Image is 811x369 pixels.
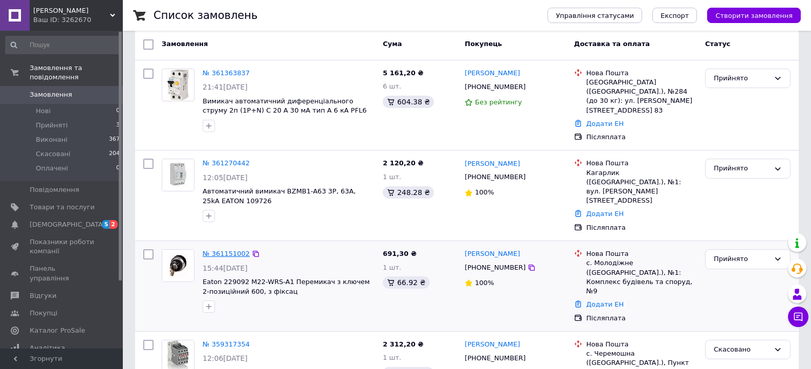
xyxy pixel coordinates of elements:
[109,135,120,144] span: 367
[556,12,634,19] span: Управління статусами
[162,250,194,281] img: Фото товару
[574,40,650,48] span: Доставка та оплата
[586,314,697,323] div: Післяплата
[167,69,190,101] img: Фото товару
[465,69,520,78] a: [PERSON_NAME]
[162,69,194,101] a: Фото товару
[109,220,118,229] span: 2
[586,159,697,168] div: Нова Пошта
[383,69,423,77] span: 5 161,20 ₴
[203,264,248,272] span: 15:44[DATE]
[705,40,731,48] span: Статус
[30,203,95,212] span: Товари та послуги
[697,11,801,19] a: Створити замовлення
[652,8,697,23] button: Експорт
[203,187,356,205] a: Автоматичний вимикач BZMB1-A63 3P, 63A, 25kA EATON 109726
[383,186,434,199] div: 248.28 ₴
[465,40,502,48] span: Покупець
[203,173,248,182] span: 12:05[DATE]
[463,261,528,274] div: [PHONE_NUMBER]
[586,258,697,296] div: с. Молодіжне ([GEOGRAPHIC_DATA].), №1: Комплекс будівель та споруд, №9
[475,279,494,287] span: 100%
[109,149,120,159] span: 204
[714,73,770,84] div: Прийнято
[586,340,697,349] div: Нова Пошта
[30,264,95,283] span: Панель управління
[30,291,56,300] span: Відгуки
[586,223,697,232] div: Післяплата
[162,40,208,48] span: Замовлення
[116,106,120,116] span: 0
[714,344,770,355] div: Скасовано
[586,168,697,206] div: Кагарлик ([GEOGRAPHIC_DATA].), №1: вул. [PERSON_NAME][STREET_ADDRESS]
[586,133,697,142] div: Післяплата
[463,80,528,94] div: [PHONE_NUMBER]
[30,63,123,82] span: Замовлення та повідомлення
[383,276,429,289] div: 66.92 ₴
[586,300,624,308] a: Додати ЕН
[203,250,250,257] a: № 361151002
[203,159,250,167] a: № 361270442
[661,12,689,19] span: Експорт
[383,340,423,348] span: 2 312,20 ₴
[383,264,401,271] span: 1 шт.
[586,210,624,218] a: Додати ЕН
[33,6,110,15] span: Вольтампер
[36,121,68,130] span: Прийняті
[30,90,72,99] span: Замовлення
[383,250,417,257] span: 691,30 ₴
[116,164,120,173] span: 0
[30,326,85,335] span: Каталог ProSale
[36,106,51,116] span: Нові
[715,12,793,19] span: Створити замовлення
[383,173,401,181] span: 1 шт.
[33,15,123,25] div: Ваш ID: 3262670
[116,121,120,130] span: 3
[463,352,528,365] div: [PHONE_NUMBER]
[203,69,250,77] a: № 361363837
[383,159,423,167] span: 2 120,20 ₴
[586,78,697,115] div: [GEOGRAPHIC_DATA] ([GEOGRAPHIC_DATA].), №284 (до 30 кг): ул. [PERSON_NAME][STREET_ADDRESS] 83
[714,163,770,174] div: Прийнято
[154,9,257,21] h1: Список замовлень
[203,278,370,295] a: Eaton 229092 M22-WRS-A1 Перемикач з ключем 2-позиційний 600, з фіксац
[465,340,520,350] a: [PERSON_NAME]
[383,96,434,108] div: 604.38 ₴
[5,36,121,54] input: Пошук
[30,220,105,229] span: [DEMOGRAPHIC_DATA]
[547,8,642,23] button: Управління статусами
[383,82,401,90] span: 6 шт.
[586,249,697,258] div: Нова Пошта
[30,343,65,353] span: Аналітика
[203,340,250,348] a: № 359317354
[36,149,71,159] span: Скасовані
[788,307,808,327] button: Чат з покупцем
[203,354,248,362] span: 12:06[DATE]
[586,120,624,127] a: Додати ЕН
[102,220,110,229] span: 5
[383,354,401,361] span: 1 шт.
[383,40,402,48] span: Cума
[30,185,79,194] span: Повідомлення
[30,309,57,318] span: Покупці
[465,159,520,169] a: [PERSON_NAME]
[475,98,522,106] span: Без рейтингу
[586,69,697,78] div: Нова Пошта
[475,188,494,196] span: 100%
[30,237,95,256] span: Показники роботи компанії
[36,164,68,173] span: Оплачені
[162,249,194,282] a: Фото товару
[707,8,801,23] button: Створити замовлення
[36,135,68,144] span: Виконані
[465,249,520,259] a: [PERSON_NAME]
[203,97,366,124] a: Вимикач автоматичний диференціального струму 2п (1P+N) C 20 А 30 мА тип A 6 кА PFL6 2мод. [PERSON...
[463,170,528,184] div: [PHONE_NUMBER]
[203,83,248,91] span: 21:41[DATE]
[714,254,770,265] div: Прийнято
[162,159,194,191] img: Фото товару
